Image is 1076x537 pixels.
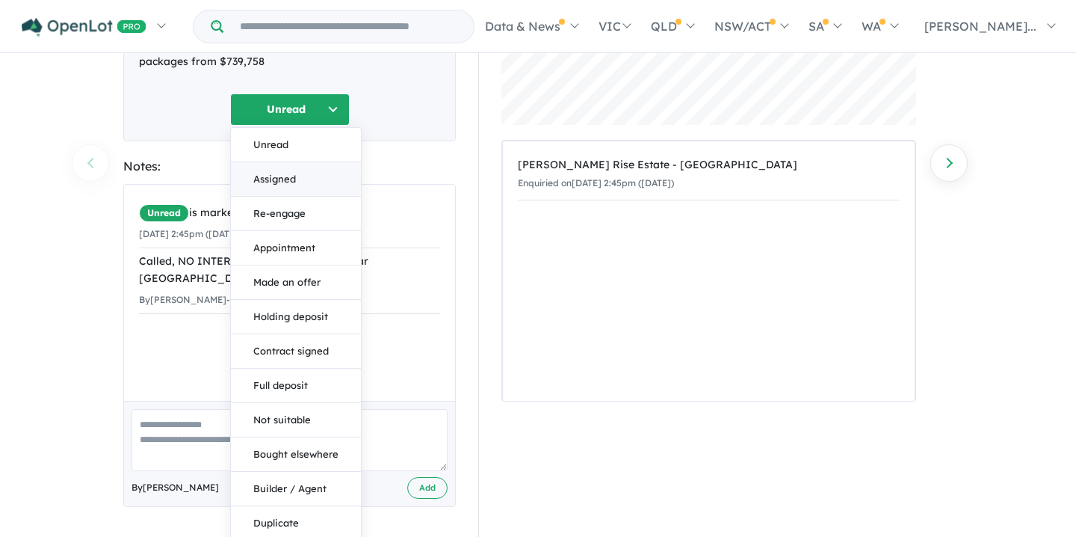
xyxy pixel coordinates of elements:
[139,204,440,222] div: is marked.
[139,204,189,222] span: Unread
[139,253,440,289] div: Called, NO INTEREST, he thought it was near [GEOGRAPHIC_DATA]
[518,149,900,200] a: [PERSON_NAME] Rise Estate - [GEOGRAPHIC_DATA]Enquiried on[DATE] 2:45pm ([DATE])
[231,128,361,162] button: Unread
[231,231,361,266] button: Appointment
[123,156,456,177] div: Notes:
[132,480,219,495] span: By [PERSON_NAME]
[231,369,361,403] button: Full deposit
[231,472,361,506] button: Builder / Agent
[231,266,361,300] button: Made an offer
[231,334,361,369] button: Contract signed
[518,177,674,188] small: Enquiried on [DATE] 2:45pm ([DATE])
[230,93,350,126] button: Unread
[226,10,471,43] input: Try estate name, suburb, builder or developer
[231,300,361,334] button: Holding deposit
[518,156,900,174] div: [PERSON_NAME] Rise Estate - [GEOGRAPHIC_DATA]
[924,19,1036,34] span: [PERSON_NAME]...
[139,228,241,239] small: [DATE] 2:45pm ([DATE])
[231,403,361,438] button: Not suitable
[231,162,361,197] button: Assigned
[139,294,331,305] small: By [PERSON_NAME] - [DATE] 3:14pm ([DATE])
[22,18,146,37] img: Openlot PRO Logo White
[231,197,361,231] button: Re-engage
[407,477,448,499] button: Add
[231,438,361,472] button: Bought elsewhere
